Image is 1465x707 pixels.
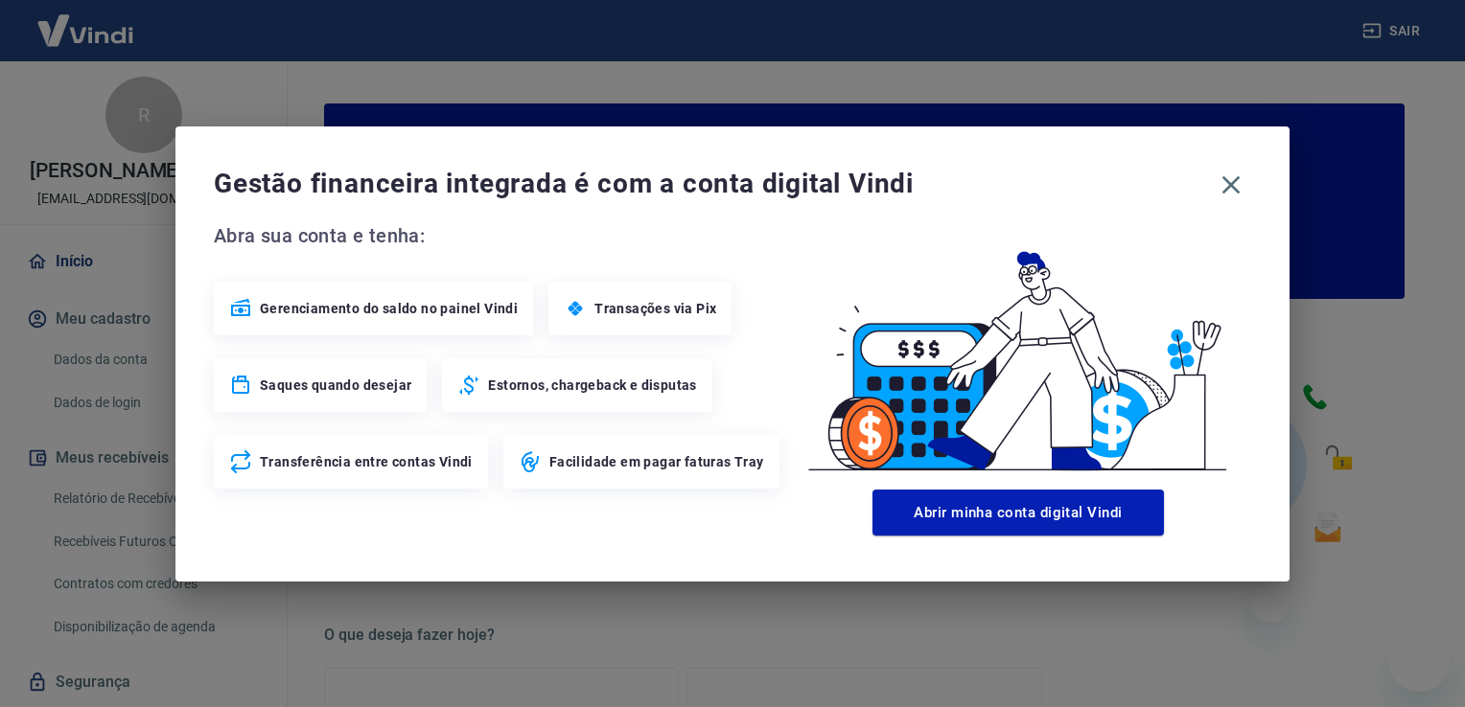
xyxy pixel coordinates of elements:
iframe: Fechar mensagem [1251,584,1290,623]
span: Transações via Pix [594,299,716,318]
img: Good Billing [785,220,1251,482]
span: Gestão financeira integrada é com a conta digital Vindi [214,165,1211,203]
button: Abrir minha conta digital Vindi [872,490,1164,536]
span: Facilidade em pagar faturas Tray [549,452,764,471]
iframe: Botão para abrir a janela de mensagens [1388,630,1450,692]
span: Abra sua conta e tenha: [214,220,785,251]
span: Transferência entre contas Vindi [260,452,473,471]
span: Saques quando desejar [260,376,411,395]
span: Estornos, chargeback e disputas [488,376,696,395]
span: Gerenciamento do saldo no painel Vindi [260,299,518,318]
